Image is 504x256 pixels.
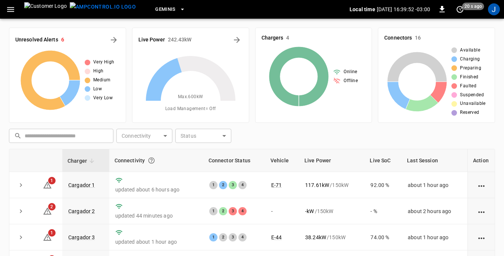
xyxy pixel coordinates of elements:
[460,65,481,72] span: Preparing
[68,156,97,165] span: Charger
[238,233,247,241] div: 4
[229,181,237,189] div: 3
[108,34,120,46] button: All Alerts
[460,91,484,99] span: Suspended
[231,34,243,46] button: Energy Overview
[48,229,56,237] span: 1
[488,3,500,15] div: profile-icon
[178,93,203,101] span: Max. 600 kW
[93,94,113,102] span: Very Low
[286,34,289,42] h6: 4
[305,207,314,215] p: - kW
[68,234,95,240] a: Cargador 3
[454,3,466,15] button: set refresh interval
[460,56,480,63] span: Charging
[364,224,402,250] td: 74.00 %
[68,208,95,214] a: Cargador 2
[350,6,375,13] p: Local time
[209,181,217,189] div: 1
[299,149,364,172] th: Live Power
[115,212,197,219] p: updated 44 minutes ago
[209,207,217,215] div: 1
[415,34,421,42] h6: 16
[364,149,402,172] th: Live SoC
[238,207,247,215] div: 4
[15,206,26,217] button: expand row
[384,34,412,42] h6: Connectors
[305,234,359,241] div: / 150 kW
[165,105,216,113] span: Load Management = Off
[305,207,359,215] div: / 150 kW
[48,203,56,210] span: 2
[48,177,56,184] span: 1
[115,154,198,167] div: Connectivity
[460,100,485,107] span: Unavailable
[203,149,265,172] th: Connector Status
[15,179,26,191] button: expand row
[155,5,176,14] span: Geminis
[24,2,67,16] img: Customer Logo
[467,149,495,172] th: Action
[402,172,467,198] td: about 1 hour ago
[229,233,237,241] div: 3
[68,182,95,188] a: Cargador 1
[265,198,299,224] td: -
[219,181,227,189] div: 2
[344,77,358,85] span: Offline
[305,234,326,241] p: 38.24 kW
[168,36,192,44] h6: 242.43 kW
[402,149,467,172] th: Last Session
[43,181,52,187] a: 1
[262,34,284,42] h6: Chargers
[402,198,467,224] td: about 2 hours ago
[265,149,299,172] th: Vehicle
[93,59,115,66] span: Very High
[364,172,402,198] td: 92.00 %
[115,238,197,246] p: updated about 1 hour ago
[477,181,486,189] div: action cell options
[219,207,227,215] div: 2
[43,234,52,240] a: 1
[152,2,188,17] button: Geminis
[305,181,359,189] div: / 150 kW
[138,36,165,44] h6: Live Power
[93,85,102,93] span: Low
[364,198,402,224] td: - %
[238,181,247,189] div: 4
[460,109,479,116] span: Reserved
[115,186,197,193] p: updated about 6 hours ago
[271,182,282,188] a: E-71
[145,154,158,167] button: Connection between the charger and our software.
[15,232,26,243] button: expand row
[477,234,486,241] div: action cell options
[93,77,110,84] span: Medium
[209,233,217,241] div: 1
[271,234,282,240] a: E-44
[462,3,484,10] span: 20 s ago
[15,36,58,44] h6: Unresolved Alerts
[219,233,227,241] div: 2
[43,207,52,213] a: 2
[460,74,478,81] span: Finished
[477,207,486,215] div: action cell options
[377,6,430,13] p: [DATE] 16:39:52 -03:00
[460,47,480,54] span: Available
[229,207,237,215] div: 3
[402,224,467,250] td: about 1 hour ago
[61,36,64,44] h6: 6
[93,68,104,75] span: High
[460,82,476,90] span: Faulted
[305,181,329,189] p: 117.61 kW
[344,68,357,76] span: Online
[70,2,136,12] img: ampcontrol.io logo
